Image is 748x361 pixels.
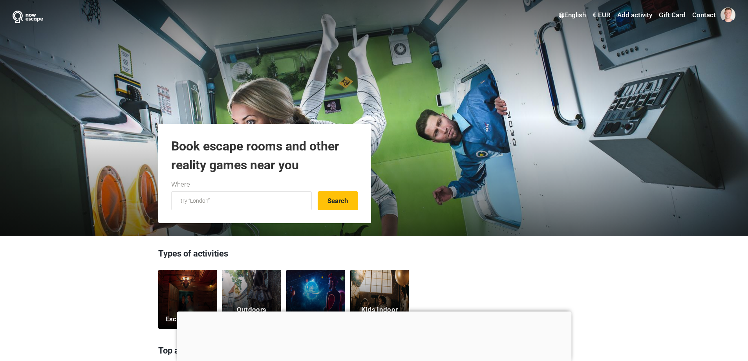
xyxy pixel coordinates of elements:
a: Contact [690,8,718,22]
iframe: Advertisement [177,312,571,360]
h1: Book escape rooms and other reality games near you [171,137,358,174]
a: Escape rooms [158,270,217,329]
h3: Types of activities [158,247,590,264]
h5: Escape rooms [165,315,210,324]
a: Action games [286,270,345,329]
input: try “London” [171,191,312,210]
a: € EUR [591,8,613,22]
h5: Kids indoor playrooms [355,305,404,324]
img: Nowescape logo [13,11,43,23]
img: English [559,13,564,18]
a: Gift Card [657,8,688,22]
label: Where [171,180,190,190]
a: English [557,8,588,22]
a: Add activity [615,8,654,22]
a: Outdoors experiences [222,270,281,329]
button: Search [318,191,358,210]
a: Kids indoor playrooms [350,270,409,329]
h5: Outdoors experiences [227,305,276,324]
h3: Top activities in [GEOGRAPHIC_DATA] [158,341,590,361]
